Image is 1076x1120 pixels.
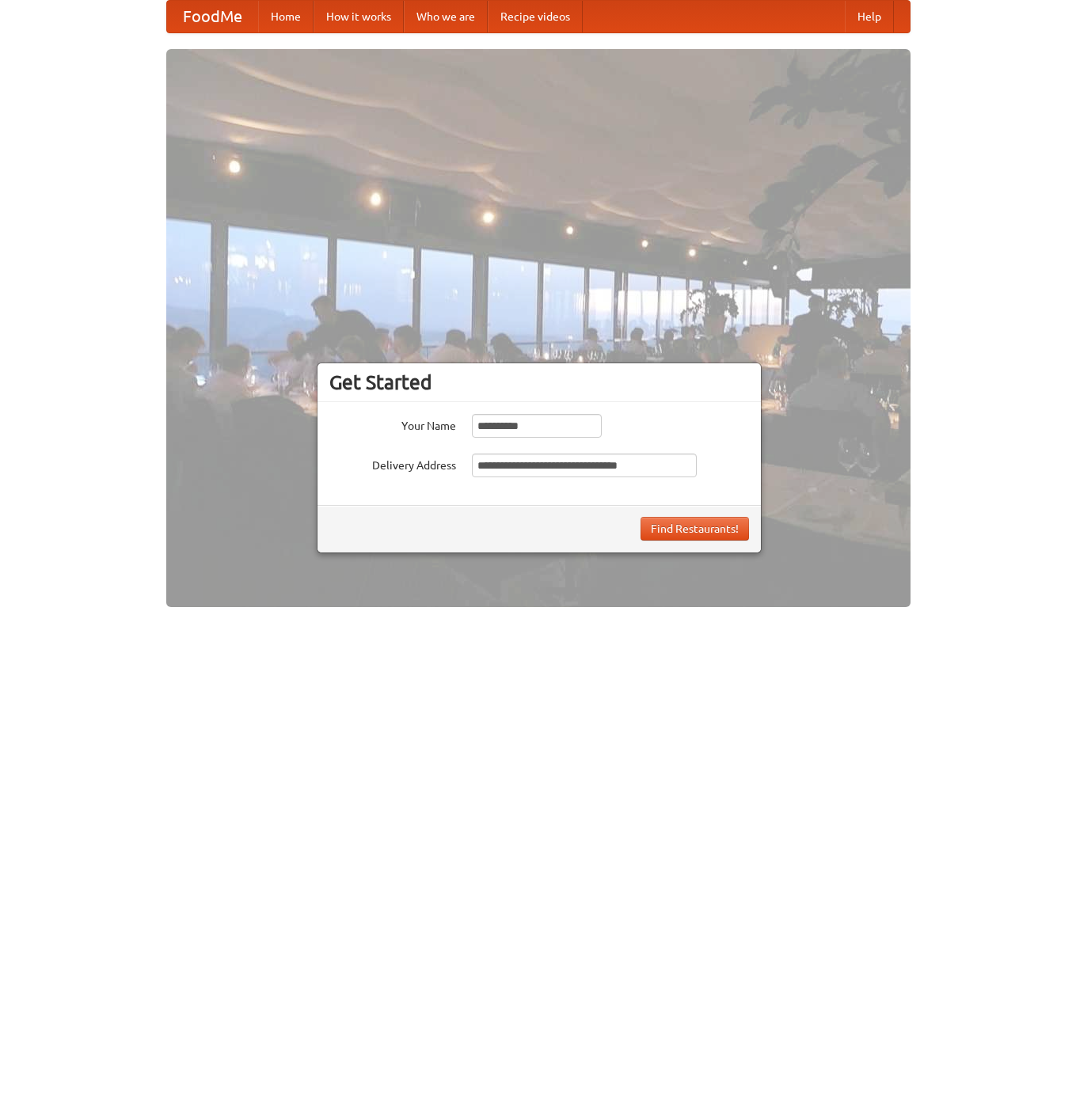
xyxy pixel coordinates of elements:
a: Help [845,1,894,32]
h3: Get Started [329,370,749,394]
a: How it works [314,1,404,32]
label: Delivery Address [329,454,456,473]
a: Home [258,1,314,32]
a: Recipe videos [488,1,583,32]
button: Find Restaurants! [641,517,749,541]
a: Who we are [404,1,488,32]
label: Your Name [329,414,456,434]
a: FoodMe [167,1,258,32]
